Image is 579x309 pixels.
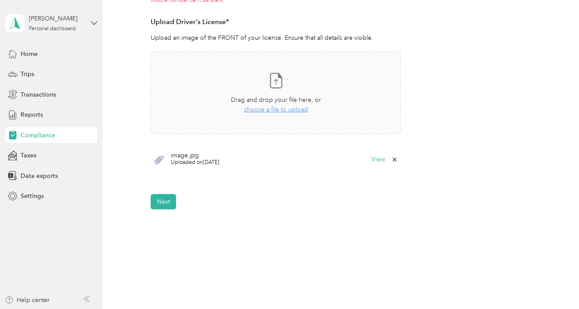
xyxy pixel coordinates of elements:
[21,131,55,140] span: Compliance
[29,26,76,31] div: Personal dashboard
[151,52,401,134] span: Drag and drop your file here, orchoose a file to upload
[371,156,385,163] button: View
[171,153,219,159] span: image.jpg
[21,90,56,99] span: Transactions
[21,69,34,79] span: Trips
[29,14,84,23] div: [PERSON_NAME]
[231,96,321,104] span: Drag and drop your file here, or
[151,194,176,209] button: Next
[5,295,49,305] button: Help center
[21,110,43,119] span: Reports
[21,151,36,160] span: Taxes
[171,159,219,167] span: Uploaded on [DATE]
[21,171,58,181] span: Data exports
[530,260,579,309] iframe: Everlance-gr Chat Button Frame
[244,106,308,113] span: choose a file to upload
[21,191,44,201] span: Settings
[21,49,38,59] span: Home
[151,33,401,42] p: Upload an image of the FRONT of your license. Ensure that all details are visible.
[151,17,401,28] h3: Upload Driver's License*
